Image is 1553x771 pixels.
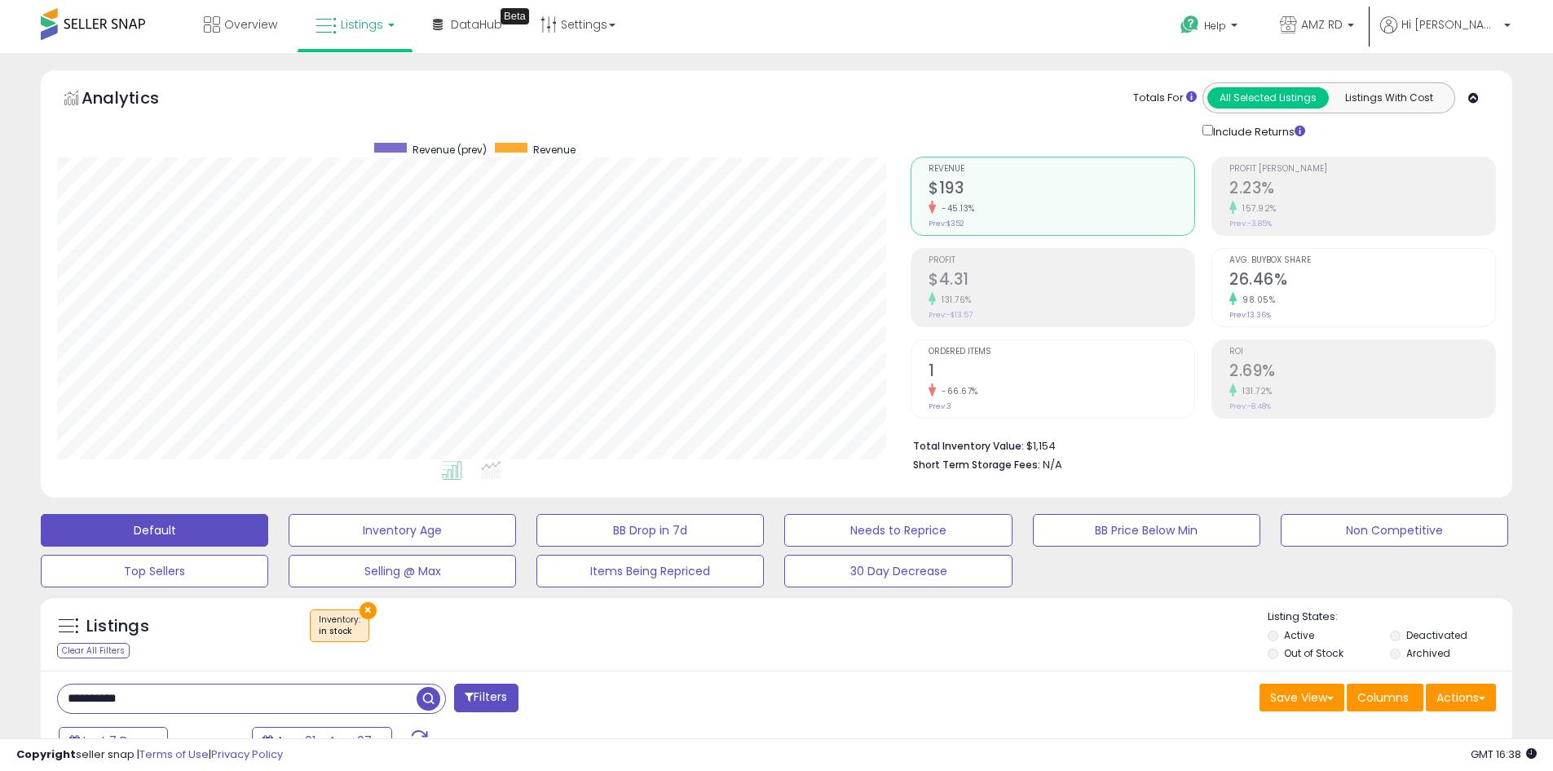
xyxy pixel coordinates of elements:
div: Tooltip anchor [501,8,529,24]
small: 131.72% [1237,385,1273,397]
strong: Copyright [16,747,76,762]
small: -66.67% [936,385,978,397]
button: Aug-01 - Aug-07 [252,727,392,755]
span: Revenue [533,143,576,157]
button: Items Being Repriced [536,555,764,587]
button: Needs to Reprice [784,514,1012,547]
small: Prev: 3 [929,401,951,411]
a: Help [1167,2,1254,53]
button: Listings With Cost [1328,87,1449,109]
h2: 2.23% [1229,179,1495,201]
h5: Listings [86,615,149,638]
span: N/A [1043,457,1062,472]
span: Revenue [929,165,1194,174]
label: Archived [1406,646,1450,660]
span: DataHub [451,16,502,33]
button: × [360,602,377,619]
span: Revenue (prev) [413,143,487,157]
span: Aug-01 - Aug-07 [276,733,372,749]
h2: $193 [929,179,1194,201]
small: Prev: -$13.57 [929,310,973,320]
i: Get Help [1180,15,1200,35]
span: Listings [341,16,383,33]
span: Profit [929,256,1194,265]
button: 30 Day Decrease [784,555,1012,587]
small: -45.13% [936,202,975,215]
button: BB Price Below Min [1033,514,1260,547]
div: in stock [319,626,360,637]
span: Inventory : [319,614,360,638]
h2: 1 [929,361,1194,383]
button: Non Competitive [1281,514,1508,547]
button: Selling @ Max [289,555,516,587]
button: Inventory Age [289,514,516,547]
button: Filters [454,684,518,712]
div: Totals For [1133,91,1197,106]
span: 2025-08-15 16:38 GMT [1471,747,1537,762]
span: ROI [1229,348,1495,357]
a: Hi [PERSON_NAME] [1380,16,1511,53]
span: Avg. Buybox Share [1229,256,1495,265]
h5: Analytics [82,86,191,113]
span: Overview [224,16,277,33]
button: Actions [1426,684,1496,711]
button: Last 7 Days [59,727,168,755]
label: Active [1284,628,1314,642]
button: BB Drop in 7d [536,514,764,547]
b: Total Inventory Value: [913,439,1024,453]
button: Save View [1260,684,1344,711]
span: Help [1204,19,1226,33]
b: Short Term Storage Fees: [913,458,1040,472]
div: seller snap | | [16,747,283,763]
small: Prev: -8.48% [1229,401,1271,411]
p: Listing States: [1268,609,1512,625]
span: Hi [PERSON_NAME] [1401,16,1499,33]
span: AMZ RD [1301,16,1343,33]
label: Deactivated [1406,628,1467,642]
a: Privacy Policy [211,747,283,762]
div: Include Returns [1190,122,1325,140]
span: Columns [1357,689,1409,706]
small: Prev: $352 [929,219,964,228]
span: Profit [PERSON_NAME] [1229,165,1495,174]
h2: $4.31 [929,270,1194,292]
small: 98.05% [1237,294,1275,306]
span: Compared to: [170,734,245,750]
button: All Selected Listings [1207,87,1329,109]
button: Default [41,514,268,547]
small: 131.76% [936,294,972,306]
a: Terms of Use [139,747,209,762]
button: Top Sellers [41,555,268,587]
button: Columns [1347,684,1423,711]
small: Prev: 13.36% [1229,310,1271,320]
label: Out of Stock [1284,646,1343,660]
span: Last 7 Days [83,733,148,749]
span: Ordered Items [929,348,1194,357]
small: 157.92% [1237,202,1277,215]
small: Prev: -3.85% [1229,219,1272,228]
h2: 2.69% [1229,361,1495,383]
h2: 26.46% [1229,270,1495,292]
div: Clear All Filters [57,643,130,658]
li: $1,154 [913,435,1484,454]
